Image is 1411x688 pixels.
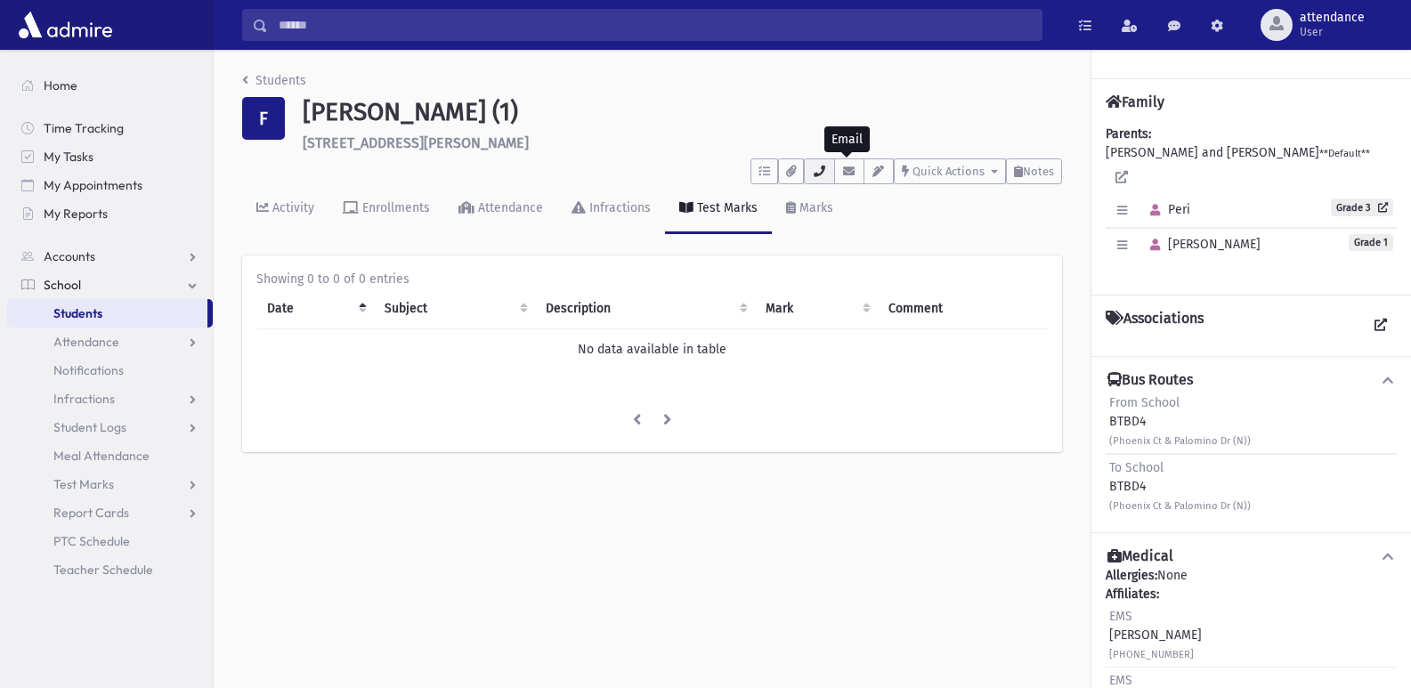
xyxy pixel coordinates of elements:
[1106,547,1397,566] button: Medical
[268,9,1042,41] input: Search
[1365,310,1397,342] a: View all Associations
[1109,460,1164,475] span: To School
[256,288,374,329] th: Date: activate to sort column descending
[1106,125,1397,280] div: [PERSON_NAME] and [PERSON_NAME]
[1109,435,1251,447] small: (Phoenix Ct & Palomino Dr (N))
[53,562,153,578] span: Teacher Schedule
[53,305,102,321] span: Students
[1106,310,1204,342] h4: Associations
[53,448,150,464] span: Meal Attendance
[586,200,651,215] div: Infractions
[7,328,213,356] a: Attendance
[1107,547,1173,566] h4: Medical
[1300,25,1365,39] span: User
[7,527,213,555] a: PTC Schedule
[7,171,213,199] a: My Appointments
[693,200,758,215] div: Test Marks
[1106,587,1159,602] b: Affiliates:
[7,413,213,441] a: Student Logs
[7,470,213,498] a: Test Marks
[53,391,115,407] span: Infractions
[824,126,870,152] div: Email
[1109,609,1132,624] span: EMS
[1109,458,1251,514] div: BTBD4
[7,498,213,527] a: Report Cards
[53,362,124,378] span: Notifications
[755,288,879,329] th: Mark : activate to sort column ascending
[242,71,306,97] nav: breadcrumb
[1023,165,1054,178] span: Notes
[7,441,213,470] a: Meal Attendance
[1109,607,1202,663] div: [PERSON_NAME]
[535,288,755,329] th: Description: activate to sort column ascending
[303,97,1062,127] h1: [PERSON_NAME] (1)
[374,288,535,329] th: Subject: activate to sort column ascending
[328,184,444,234] a: Enrollments
[44,248,95,264] span: Accounts
[557,184,665,234] a: Infractions
[269,200,314,215] div: Activity
[7,384,213,413] a: Infractions
[1300,11,1365,25] span: attendance
[7,199,213,228] a: My Reports
[303,134,1062,151] h6: [STREET_ADDRESS][PERSON_NAME]
[44,149,93,165] span: My Tasks
[1109,393,1251,449] div: BTBD4
[878,288,1048,329] th: Comment
[242,97,285,140] div: F
[7,142,213,171] a: My Tasks
[44,77,77,93] span: Home
[1106,126,1151,142] b: Parents:
[7,356,213,384] a: Notifications
[7,114,213,142] a: Time Tracking
[53,419,126,435] span: Student Logs
[1106,568,1157,583] b: Allergies:
[1331,198,1393,216] a: Grade 3
[53,505,129,521] span: Report Cards
[242,184,328,234] a: Activity
[359,200,430,215] div: Enrollments
[1142,237,1261,252] span: [PERSON_NAME]
[7,271,213,299] a: School
[1349,234,1393,251] span: Grade 1
[894,158,1006,184] button: Quick Actions
[242,73,306,88] a: Students
[1106,371,1397,390] button: Bus Routes
[7,71,213,100] a: Home
[1109,500,1251,512] small: (Phoenix Ct & Palomino Dr (N))
[53,476,114,492] span: Test Marks
[1006,158,1062,184] button: Notes
[772,184,847,234] a: Marks
[474,200,543,215] div: Attendance
[44,177,142,193] span: My Appointments
[444,184,557,234] a: Attendance
[796,200,833,215] div: Marks
[44,120,124,136] span: Time Tracking
[256,270,1048,288] div: Showing 0 to 0 of 0 entries
[1106,93,1164,110] h4: Family
[1142,202,1190,217] span: Peri
[53,334,119,350] span: Attendance
[1109,673,1132,688] span: EMS
[912,165,985,178] span: Quick Actions
[7,242,213,271] a: Accounts
[1109,649,1194,660] small: [PHONE_NUMBER]
[7,299,207,328] a: Students
[1107,371,1193,390] h4: Bus Routes
[14,7,117,43] img: AdmirePro
[44,277,81,293] span: School
[665,184,772,234] a: Test Marks
[53,533,130,549] span: PTC Schedule
[44,206,108,222] span: My Reports
[256,328,1048,369] td: No data available in table
[1109,395,1180,410] span: From School
[7,555,213,584] a: Teacher Schedule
